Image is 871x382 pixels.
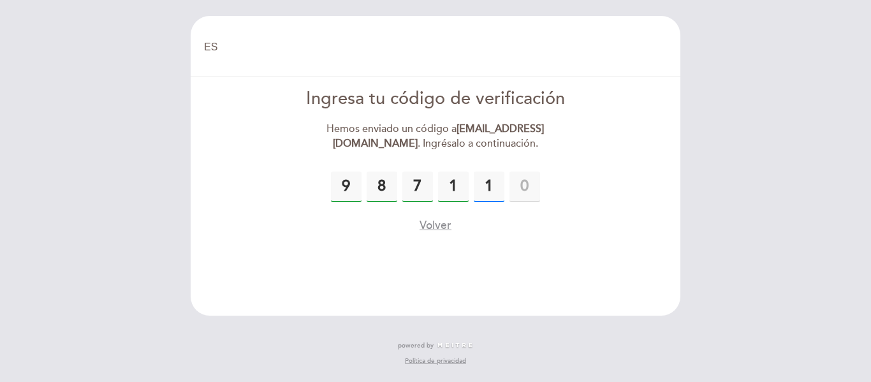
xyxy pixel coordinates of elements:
[331,172,362,202] input: 0
[367,172,397,202] input: 0
[289,87,582,112] div: Ingresa tu código de verificación
[437,342,473,349] img: MEITRE
[398,341,473,350] a: powered by
[509,172,540,202] input: 0
[420,217,451,233] button: Volver
[402,172,433,202] input: 0
[398,341,434,350] span: powered by
[438,172,469,202] input: 0
[333,122,545,150] strong: [EMAIL_ADDRESS][DOMAIN_NAME]
[474,172,504,202] input: 0
[289,122,582,151] div: Hemos enviado un código a . Ingrésalo a continuación.
[405,356,466,365] a: Política de privacidad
